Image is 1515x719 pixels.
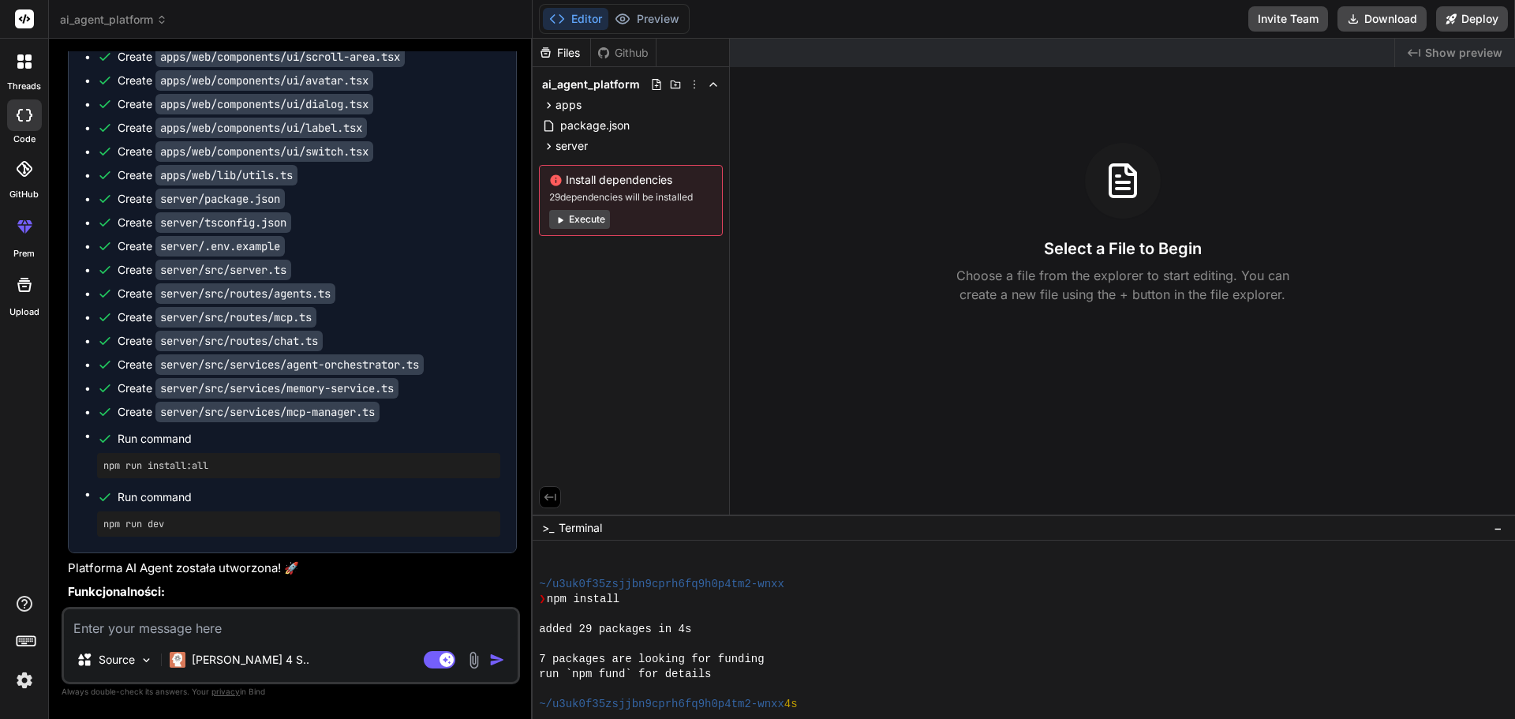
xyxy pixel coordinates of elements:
div: Files [533,45,590,61]
span: ai_agent_platform [60,12,167,28]
span: apps [555,97,582,113]
code: apps/web/components/ui/avatar.tsx [155,70,373,91]
button: Editor [543,8,608,30]
h3: Select a File to Begin [1044,238,1202,260]
label: prem [13,247,35,260]
div: Create [118,309,316,325]
span: run `npm fund` for details [539,667,711,682]
code: server/src/server.ts [155,260,291,280]
span: Install dependencies [549,172,713,188]
img: Claude 4 Sonnet [170,652,185,668]
img: Pick Models [140,653,153,667]
pre: npm run install:all [103,459,494,472]
code: apps/web/components/ui/dialog.tsx [155,94,373,114]
span: server [555,138,588,154]
code: server/src/routes/chat.ts [155,331,323,351]
img: icon [489,652,505,668]
span: 4s [784,697,798,712]
span: added 29 packages in 4s [539,622,691,637]
span: Terminal [559,520,602,536]
button: Preview [608,8,686,30]
code: server/package.json [155,189,285,209]
button: Invite Team [1248,6,1328,32]
span: Run command [118,431,500,447]
div: Create [118,333,323,349]
span: Show preview [1425,45,1502,61]
img: settings [11,667,38,694]
span: ~/u3uk0f35zsjjbn9cprh6fq9h0p4tm2-wnxx [539,577,784,592]
label: GitHub [9,188,39,201]
div: Create [118,73,373,88]
div: Create [118,404,380,420]
div: Create [118,167,297,183]
code: server/src/routes/agents.ts [155,283,335,304]
code: apps/web/components/ui/switch.tsx [155,141,373,162]
div: Create [118,120,367,136]
span: privacy [211,687,240,696]
div: Create [118,286,335,301]
div: Create [118,238,285,254]
span: >_ [542,520,554,536]
span: Run command [118,489,500,505]
code: server/tsconfig.json [155,212,291,233]
button: Execute [549,210,610,229]
button: Deploy [1436,6,1508,32]
button: − [1491,515,1506,541]
p: Source [99,652,135,668]
code: server/src/services/memory-service.ts [155,378,398,399]
label: threads [7,80,41,93]
pre: npm run dev [103,518,494,530]
span: ai_agent_platform [542,77,640,92]
button: Download [1337,6,1427,32]
span: ~/u3uk0f35zsjjbn9cprh6fq9h0p4tm2-wnxx [539,697,784,712]
label: Upload [9,305,39,319]
img: attachment [465,651,483,669]
div: Create [118,215,291,230]
div: Create [118,262,291,278]
span: 7 packages are looking for funding [539,652,765,667]
code: apps/web/components/ui/scroll-area.tsx [155,47,405,67]
p: Choose a file from the explorer to start editing. You can create a new file using the + button in... [946,266,1300,304]
span: ❯ [539,592,547,607]
span: npm install [547,592,619,607]
div: Github [591,45,656,61]
div: Create [118,96,373,112]
code: apps/web/lib/utils.ts [155,165,297,185]
div: Create [118,191,285,207]
p: Platforma AI Agent została utworzona! 🚀 [68,560,517,578]
strong: Funkcjonalności: [68,584,165,599]
code: server/src/services/mcp-manager.ts [155,402,380,422]
code: apps/web/components/ui/label.tsx [155,118,367,138]
p: Always double-check its answers. Your in Bind [62,684,520,699]
div: Create [118,380,398,396]
code: server/src/services/agent-orchestrator.ts [155,354,424,375]
span: package.json [559,116,631,135]
span: − [1494,520,1502,536]
label: code [13,133,36,146]
div: Create [118,357,424,373]
p: [PERSON_NAME] 4 S.. [192,652,309,668]
div: Create [118,49,405,65]
code: server/.env.example [155,236,285,257]
code: server/src/routes/mcp.ts [155,307,316,328]
div: Create [118,144,373,159]
span: 29 dependencies will be installed [549,191,713,204]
